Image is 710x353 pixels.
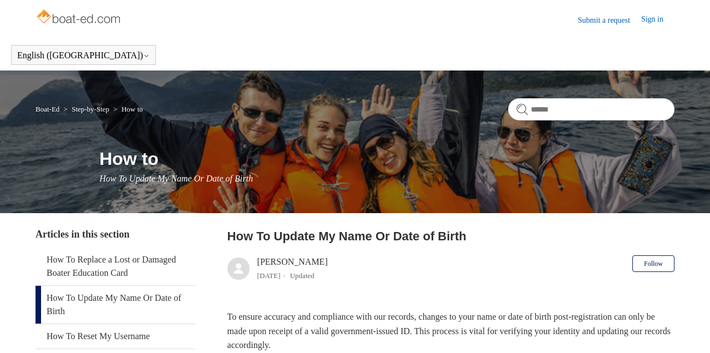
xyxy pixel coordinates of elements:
li: Updated [290,271,315,280]
a: Boat-Ed [35,105,59,113]
a: How To Replace a Lost or Damaged Boater Education Card [35,248,195,285]
h1: How to [99,145,674,172]
a: How To Update My Name Or Date of Birth [35,286,195,324]
input: Search [508,98,674,120]
a: Submit a request [578,14,641,26]
li: How to [111,105,143,113]
li: Step-by-Step [62,105,111,113]
span: How To Update My Name Or Date of Birth [99,174,253,183]
a: Step-by-Step [72,105,109,113]
a: How To Reset My Username [35,324,195,349]
button: Follow Article [632,255,674,272]
img: Boat-Ed Help Center home page [35,7,124,29]
a: How to [121,105,143,113]
time: 04/08/2025, 09:33 [257,271,281,280]
h2: How To Update My Name Or Date of Birth [227,227,674,245]
a: Sign in [641,13,674,27]
p: To ensure accuracy and compliance with our records, changes to your name or date of birth post-re... [227,310,674,352]
button: English ([GEOGRAPHIC_DATA]) [17,51,150,60]
div: [PERSON_NAME] [257,255,328,282]
span: Articles in this section [35,229,129,240]
li: Boat-Ed [35,105,62,113]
